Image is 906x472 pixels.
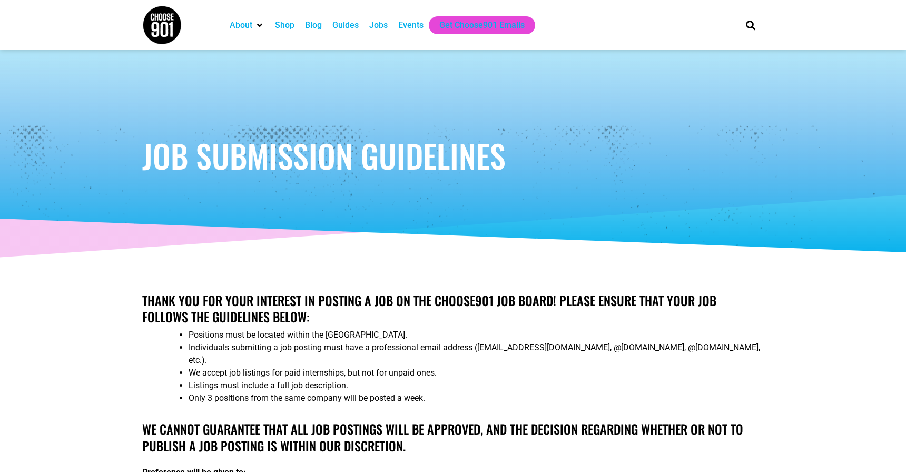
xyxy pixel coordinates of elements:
[224,16,270,34] div: About
[742,16,760,34] div: Search
[224,16,728,34] nav: Main nav
[305,19,322,32] a: Blog
[142,421,764,454] h2: We cannot guarantee that all job postings will be approved, and the decision regarding whether or...
[142,140,764,171] h1: Job Submission Guidelines
[142,292,764,325] h2: Thank you for your interest in posting a job on the Choose901 job board! Please ensure that your ...
[189,392,764,405] li: Only 3 positions from the same company will be posted a week.
[189,329,764,341] li: Positions must be located within the [GEOGRAPHIC_DATA].
[369,19,388,32] a: Jobs
[189,368,437,378] span: We accept job listings for paid internships, but not for unpaid ones.
[189,379,764,392] li: Listings must include a full job description.
[189,341,764,367] li: Individuals submitting a job posting must have a professional email address ([EMAIL_ADDRESS][DOMA...
[332,19,359,32] a: Guides
[230,19,252,32] a: About
[275,19,294,32] a: Shop
[398,19,424,32] a: Events
[439,19,525,32] a: Get Choose901 Emails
